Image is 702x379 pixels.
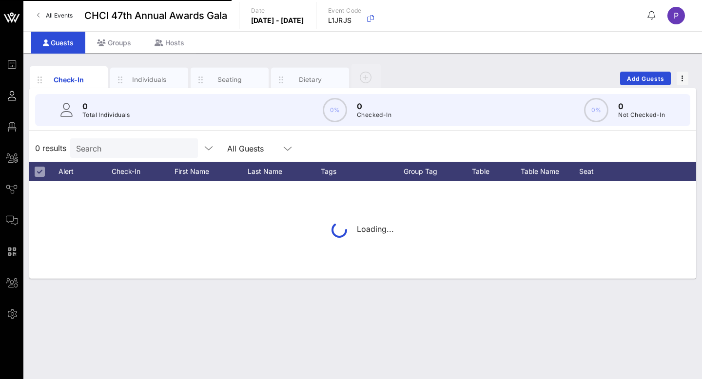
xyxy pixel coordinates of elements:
[472,162,521,181] div: Table
[106,162,155,181] div: Check-In
[328,6,362,16] p: Event Code
[128,75,171,84] div: Individuals
[221,138,299,158] div: All Guests
[357,110,391,120] p: Checked-In
[521,162,579,181] div: Table Name
[82,110,130,120] p: Total Individuals
[328,16,362,25] p: L1JRJS
[31,32,85,54] div: Guests
[321,162,404,181] div: Tags
[251,16,304,25] p: [DATE] - [DATE]
[248,162,321,181] div: Last Name
[35,142,66,154] span: 0 results
[626,75,665,82] span: Add Guests
[579,162,628,181] div: Seat
[175,162,248,181] div: First Name
[404,162,472,181] div: Group Tag
[357,100,391,112] p: 0
[31,8,78,23] a: All Events
[620,72,671,85] button: Add Guests
[618,100,665,112] p: 0
[251,6,304,16] p: Date
[667,7,685,24] div: P
[54,162,78,181] div: Alert
[84,8,227,23] span: CHCI 47th Annual Awards Gala
[46,12,73,19] span: All Events
[85,32,143,54] div: Groups
[208,75,252,84] div: Seating
[331,222,394,238] div: Loading...
[674,11,679,20] span: P
[227,144,264,153] div: All Guests
[82,100,130,112] p: 0
[47,75,91,85] div: Check-In
[143,32,196,54] div: Hosts
[289,75,332,84] div: Dietary
[618,110,665,120] p: Not Checked-In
